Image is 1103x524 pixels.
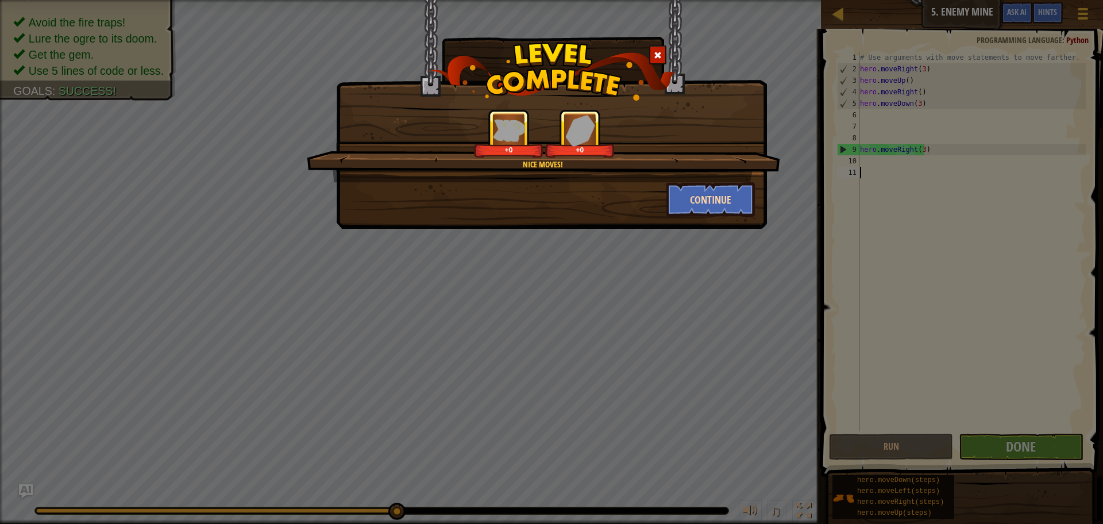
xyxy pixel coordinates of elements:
div: Nice moves! [361,159,724,170]
img: level_complete.png [429,43,675,101]
img: reward_icon_xp.png [493,119,525,141]
div: +0 [476,146,541,154]
button: Continue [666,182,755,217]
img: reward_icon_gems.png [565,114,595,146]
div: +0 [547,146,612,154]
